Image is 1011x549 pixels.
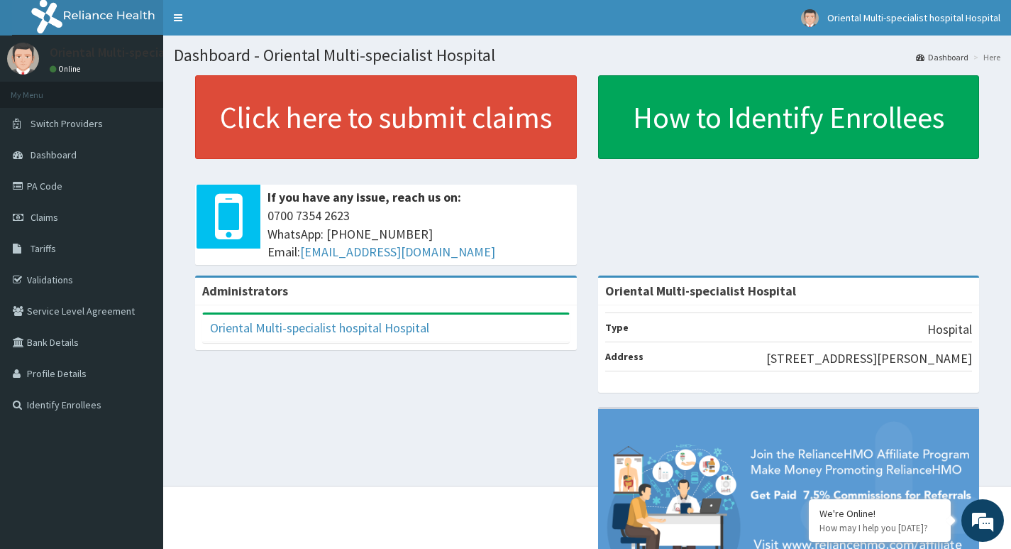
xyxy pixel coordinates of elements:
a: How to Identify Enrollees [598,75,980,159]
a: Dashboard [916,51,968,63]
p: [STREET_ADDRESS][PERSON_NAME] [766,349,972,368]
img: User Image [801,9,819,27]
li: Here [970,51,1000,63]
span: 0700 7354 2623 WhatsApp: [PHONE_NUMBER] Email: [267,207,570,261]
b: Address [605,350,643,363]
strong: Oriental Multi-specialist Hospital [605,283,796,299]
img: User Image [7,43,39,75]
h1: Dashboard - Oriental Multi-specialist Hospital [174,46,1000,65]
span: Switch Providers [31,117,103,130]
a: Oriental Multi-specialist hospital Hospital [210,320,429,336]
span: Tariffs [31,242,56,255]
p: How may I help you today? [819,522,940,534]
a: Online [50,64,84,74]
b: If you have any issue, reach us on: [267,189,461,205]
b: Type [605,321,629,334]
span: Claims [31,211,58,224]
span: Oriental Multi-specialist hospital Hospital [827,11,1000,24]
b: Administrators [202,283,288,299]
p: Oriental Multi-specialist hospital Hospital [50,46,280,59]
a: [EMAIL_ADDRESS][DOMAIN_NAME] [300,244,495,260]
span: Dashboard [31,148,77,161]
div: We're Online! [819,507,940,520]
a: Click here to submit claims [195,75,577,159]
p: Hospital [927,320,972,339]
